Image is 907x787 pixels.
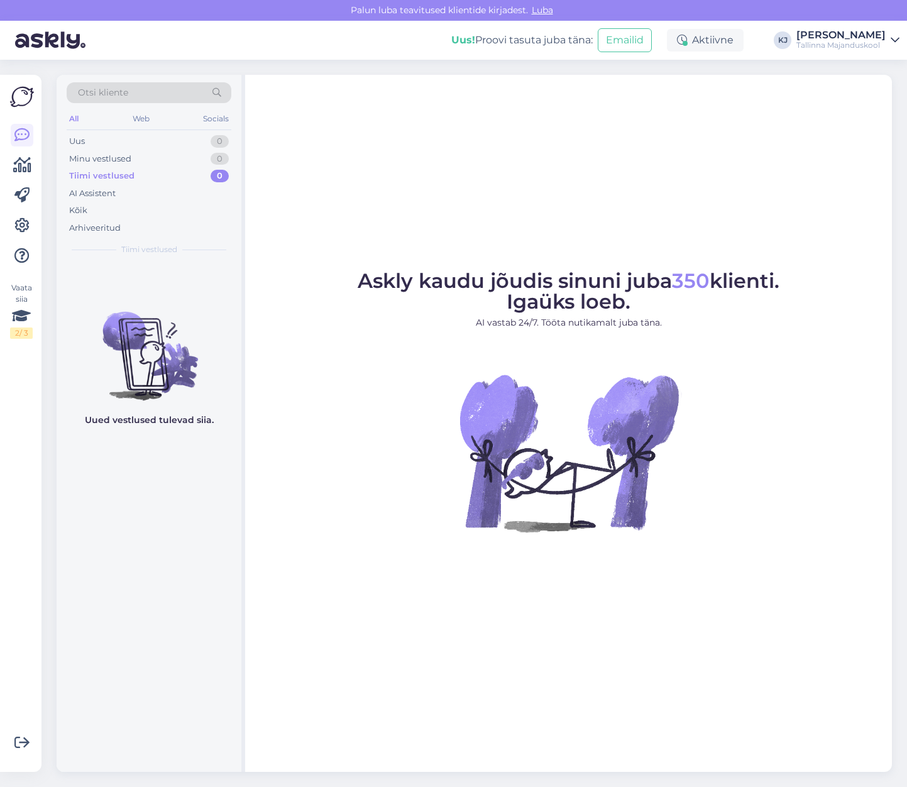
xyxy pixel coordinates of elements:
div: Arhiveeritud [69,222,121,234]
div: Tallinna Majanduskool [796,40,886,50]
div: Kõik [69,204,87,217]
p: Uued vestlused tulevad siia. [85,414,214,427]
div: 0 [211,135,229,148]
div: Socials [201,111,231,127]
span: Tiimi vestlused [121,244,177,255]
img: Askly Logo [10,85,34,109]
div: 0 [211,153,229,165]
span: Luba [528,4,557,16]
div: AI Assistent [69,187,116,200]
div: Minu vestlused [69,153,131,165]
img: No Chat active [456,339,682,566]
div: KJ [774,31,791,49]
div: 0 [211,170,229,182]
div: [PERSON_NAME] [796,30,886,40]
div: Web [130,111,152,127]
p: AI vastab 24/7. Tööta nutikamalt juba täna. [358,316,779,329]
div: Tiimi vestlused [69,170,135,182]
div: Vaata siia [10,282,33,339]
span: Askly kaudu jõudis sinuni juba klienti. Igaüks loeb. [358,268,779,314]
a: [PERSON_NAME]Tallinna Majanduskool [796,30,899,50]
b: Uus! [451,34,475,46]
span: Otsi kliente [78,86,128,99]
button: Emailid [598,28,652,52]
div: Aktiivne [667,29,744,52]
div: Uus [69,135,85,148]
div: Proovi tasuta juba täna: [451,33,593,48]
div: 2 / 3 [10,327,33,339]
div: All [67,111,81,127]
img: No chats [57,289,241,402]
span: 350 [672,268,710,293]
